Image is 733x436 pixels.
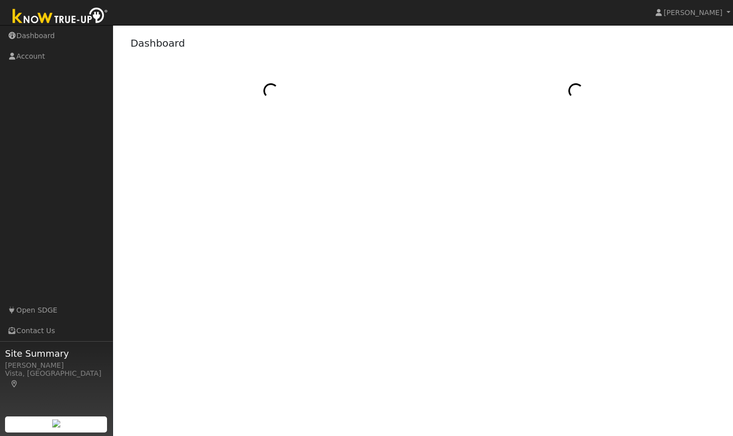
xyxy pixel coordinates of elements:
div: [PERSON_NAME] [5,360,108,371]
div: Vista, [GEOGRAPHIC_DATA] [5,368,108,389]
img: Know True-Up [8,6,113,28]
a: Map [10,380,19,388]
span: [PERSON_NAME] [664,9,722,17]
span: Site Summary [5,347,108,360]
img: retrieve [52,419,60,427]
a: Dashboard [131,37,185,49]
